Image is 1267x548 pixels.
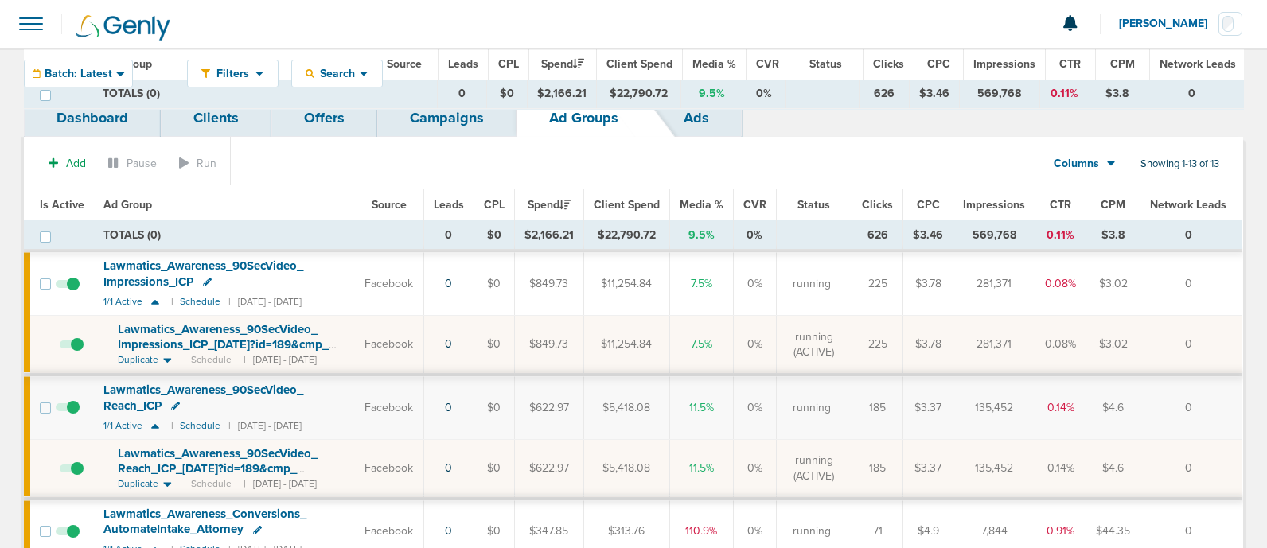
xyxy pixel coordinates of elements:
span: Source [372,198,407,212]
span: Batch: Latest [45,68,112,80]
td: $0 [474,440,514,499]
td: 0.08% [1035,251,1086,315]
td: 135,452 [953,440,1035,499]
td: 0 [423,221,474,251]
td: $3.78 [903,251,953,315]
span: Add [66,157,86,170]
span: CPM [1101,198,1125,212]
span: Lawmatics_ Awareness_ 90SecVideo_ Reach_ ICP [103,383,303,413]
span: Source [387,57,422,71]
td: running (ACTIVE) [776,440,852,499]
td: 0 [1140,316,1243,375]
span: running [793,523,831,539]
td: 0% [733,251,776,315]
span: Impressions [963,198,1025,212]
span: Spend [528,198,571,212]
td: 0 [438,80,487,108]
td: $22,790.72 [596,80,680,108]
td: 0% [733,221,776,251]
td: running (ACTIVE) [776,316,852,375]
small: Schedule [180,296,220,308]
td: 0 [1140,221,1243,251]
td: $3.37 [903,440,953,499]
a: Dashboard [24,99,161,137]
td: 569,768 [953,221,1035,251]
td: $2,166.21 [514,221,583,251]
span: Duplicate [118,353,158,367]
a: 0 [445,337,452,351]
td: $2,166.21 [527,80,596,108]
span: Client Spend [594,198,660,212]
td: Facebook [355,251,423,315]
td: $3.37 [903,375,953,439]
span: CPL [484,198,505,212]
td: Facebook [355,440,423,499]
span: Lawmatics_ Awareness_ 90SecVideo_ Reach_ ICP_ [DATE]?id=189&cmp_ id=9658068 [118,446,318,492]
span: Media % [680,198,723,212]
span: Spend [541,57,584,71]
td: 0 [1144,80,1246,108]
td: $3.8 [1086,221,1140,251]
td: $3.46 [903,221,953,251]
td: $3.8 [1090,80,1144,108]
td: 11.5% [669,440,733,499]
td: $849.73 [514,316,583,375]
td: 9.5% [681,80,743,108]
td: $3.46 [909,80,959,108]
small: | [DATE] - [DATE] [228,296,302,308]
td: 0% [733,440,776,499]
td: 0 [1140,440,1243,499]
td: 7.5% [669,251,733,315]
td: 0 [1140,375,1243,439]
a: 0 [445,277,452,290]
td: 0% [733,316,776,375]
span: CPC [917,198,940,212]
span: CVR [756,57,779,71]
small: | [171,296,172,308]
small: | [DATE] - [DATE] [244,353,317,367]
td: $5,418.08 [583,375,669,439]
td: 281,371 [953,316,1035,375]
span: Ad Group [103,198,152,212]
span: Media % [692,57,736,71]
td: $849.73 [514,251,583,315]
td: Facebook [355,375,423,439]
td: 0.11% [1039,80,1090,108]
small: | [171,420,172,432]
small: | [DATE] - [DATE] [244,477,317,491]
span: Impressions [973,57,1035,71]
a: Ads [651,99,742,137]
td: TOTALS (0) [93,80,438,108]
small: Schedule [180,420,220,432]
td: $11,254.84 [583,251,669,315]
td: 7.5% [669,316,733,375]
span: Client Spend [606,57,672,71]
a: Ad Groups [517,99,651,137]
td: 0.08% [1035,316,1086,375]
span: Columns [1054,156,1099,172]
a: 0 [445,401,452,414]
span: CVR [743,198,766,212]
span: Lawmatics_ Awareness_ 90SecVideo_ Impressions_ ICP [103,258,303,289]
a: Clients [161,99,271,137]
span: Clicks [862,198,893,212]
a: 0 [445,461,452,475]
span: CPL [498,57,519,71]
span: Network Leads [1150,198,1226,212]
span: Status [809,57,842,71]
td: $622.97 [514,375,583,439]
td: $3.02 [1086,251,1140,315]
td: 0% [743,80,786,108]
span: Leads [448,57,478,71]
span: CPM [1110,57,1135,71]
span: Is Active [40,57,84,71]
td: 0% [733,375,776,439]
td: $622.97 [514,440,583,499]
span: running [793,400,831,416]
span: Lawmatics_ Awareness_ 90SecVideo_ Impressions_ ICP_ [DATE]?id=189&cmp_ id=9658068 [118,322,329,367]
small: | [DATE] - [DATE] [228,420,302,432]
span: Filters [210,67,255,80]
td: 0.14% [1035,440,1086,499]
a: Offers [271,99,377,137]
span: Is Active [40,198,84,212]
